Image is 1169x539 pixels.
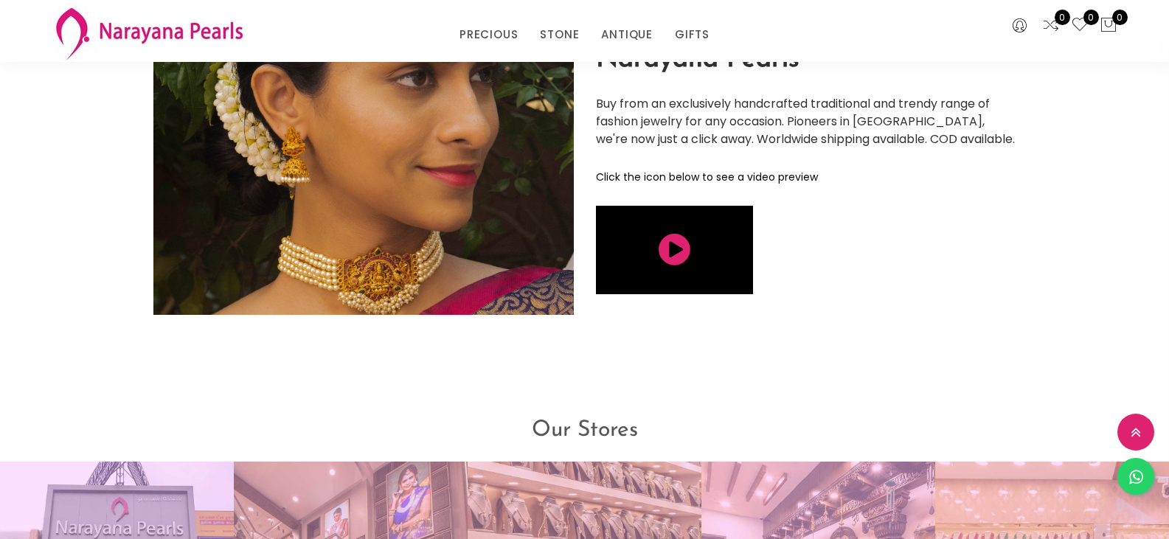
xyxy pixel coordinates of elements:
[1100,16,1117,35] button: 0
[1071,16,1089,35] a: 0
[1055,10,1070,25] span: 0
[459,24,518,46] a: PRECIOUS
[596,95,1016,148] p: Buy from an exclusively handcrafted traditional and trendy range of fashion jewelry for any occas...
[1112,10,1128,25] span: 0
[675,24,710,46] a: GIFTS
[1083,10,1099,25] span: 0
[596,170,1016,184] h5: Click the icon below to see a video preview
[601,24,653,46] a: ANTIQUE
[540,24,579,46] a: STONE
[1042,16,1060,35] a: 0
